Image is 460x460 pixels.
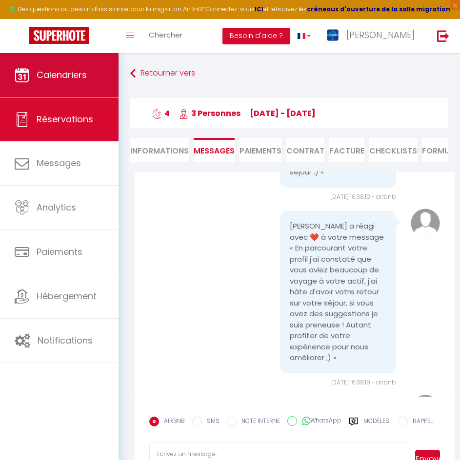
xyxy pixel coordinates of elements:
[37,290,97,302] span: Hébergement
[307,5,450,13] a: créneaux d'ouverture de la salle migration
[8,4,37,33] button: Ouvrir le widget de chat LiveChat
[408,417,433,427] label: RAPPEL
[149,30,182,40] span: Chercher
[37,69,87,81] span: Calendriers
[202,417,220,427] label: SMS
[255,5,263,13] a: ICI
[37,157,81,169] span: Messages
[286,138,324,162] li: Contrat
[411,395,440,424] img: avatar.png
[222,28,290,44] button: Besoin d'aide ?
[290,221,386,364] pre: [PERSON_NAME] a réagi avec ❤️ à votre message « En parcourant votre profil j'ai constaté que vous...
[237,417,280,427] label: NOTE INTERNE
[38,334,93,346] span: Notifications
[179,108,240,119] span: 3 Personnes
[363,417,389,434] label: Modèles
[369,138,417,162] li: CHECKLISTS
[37,246,82,258] span: Paiements
[29,27,89,44] img: Super Booking
[318,19,427,53] a: ... [PERSON_NAME]
[250,108,316,119] span: [DATE] - [DATE]
[297,416,341,427] label: WhatsApp
[240,138,281,162] li: Paiements
[411,209,440,238] img: avatar.png
[130,65,448,82] a: Retourner vers
[37,113,93,125] span: Réservations
[194,145,235,156] span: Messages
[325,28,340,42] img: ...
[329,138,364,162] li: Facture
[37,201,76,213] span: Analytics
[152,108,170,119] span: 4
[130,138,189,162] li: Informations
[437,30,449,42] img: logout
[141,19,190,53] a: Chercher
[330,192,396,201] span: [DATE] 16:38:10 - airbnb
[330,378,396,386] span: [DATE] 16:38:19 - airbnb
[346,29,415,41] span: [PERSON_NAME]
[159,417,185,427] label: AIRBNB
